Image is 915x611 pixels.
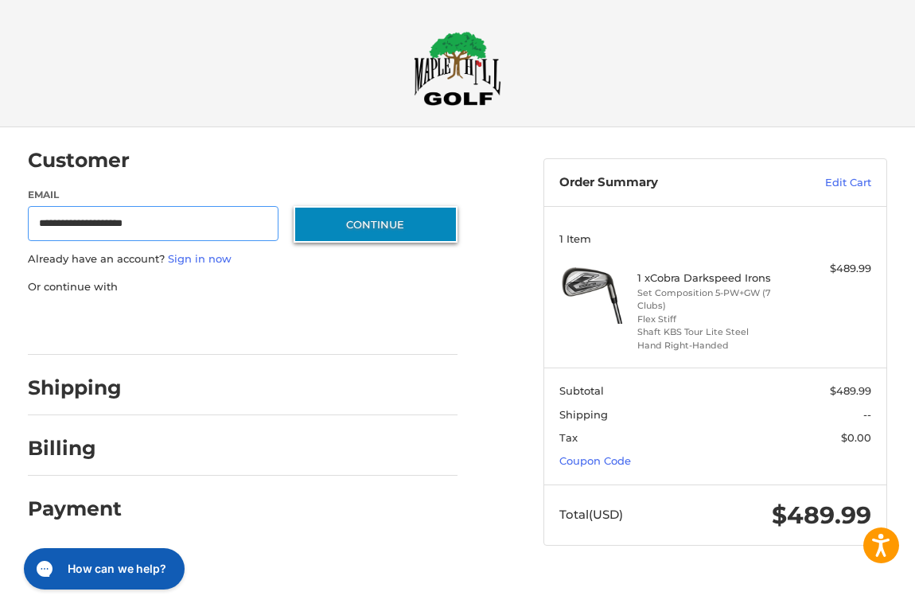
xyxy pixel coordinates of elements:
iframe: Google Customer Reviews [784,568,915,611]
a: Sign in now [168,252,232,265]
p: Or continue with [28,279,457,295]
h2: Shipping [28,376,122,400]
iframe: Gorgias live chat messenger [16,543,189,595]
h2: Billing [28,436,121,461]
h3: Order Summary [559,175,772,191]
li: Flex Stiff [637,313,789,326]
li: Hand Right-Handed [637,339,789,352]
iframe: PayPal-venmo [292,310,411,339]
li: Shaft KBS Tour Lite Steel [637,325,789,339]
p: Already have an account? [28,251,457,267]
span: Total (USD) [559,507,623,522]
h4: 1 x Cobra Darkspeed Irons [637,271,789,284]
a: Edit Cart [772,175,871,191]
span: $489.99 [830,384,871,397]
h2: Payment [28,496,122,521]
span: Shipping [559,408,608,421]
span: -- [863,408,871,421]
span: $0.00 [841,431,871,444]
span: $489.99 [772,500,871,530]
span: Tax [559,431,578,444]
a: Coupon Code [559,454,631,467]
div: $489.99 [793,261,871,277]
label: Email [28,188,278,202]
iframe: PayPal-paypal [22,310,142,339]
img: Maple Hill Golf [414,31,501,106]
li: Set Composition 5-PW+GW (7 Clubs) [637,286,789,313]
h2: Customer [28,148,130,173]
span: Subtotal [559,384,604,397]
h3: 1 Item [559,232,871,245]
button: Continue [294,206,457,243]
iframe: PayPal-paylater [158,310,277,339]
